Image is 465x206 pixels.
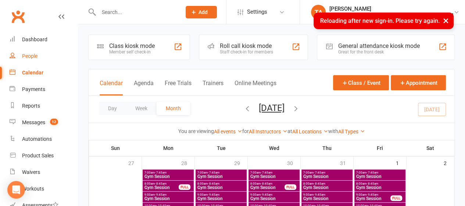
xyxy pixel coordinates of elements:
[356,174,404,179] span: Gym Session
[22,169,40,175] div: Waivers
[250,185,285,190] span: Gym Session
[155,182,167,185] span: - 8:45am
[96,7,176,17] input: Search...
[249,129,287,135] a: All Instructors
[144,185,179,190] span: Gym Session
[22,36,47,42] div: Dashboard
[303,182,351,185] span: 8:00am
[303,193,351,196] span: 9:00am
[444,157,454,169] div: 2
[340,157,353,169] div: 31
[301,140,354,156] th: Thu
[203,80,223,95] button: Trainers
[303,185,351,190] span: Gym Session
[10,81,78,98] a: Payments
[338,129,365,135] a: All Types
[157,102,190,115] button: Month
[303,174,351,179] span: Gym Session
[208,193,219,196] span: - 9:45am
[50,119,58,125] span: 12
[99,102,126,115] button: Day
[356,171,404,174] span: 7:00am
[235,80,276,95] button: Online Meetings
[287,128,292,134] strong: at
[178,128,214,134] strong: You are viewing
[303,171,351,174] span: 7:00am
[311,5,326,20] div: TA
[261,193,272,196] span: - 9:45am
[10,48,78,64] a: People
[165,80,192,95] button: Free Trials
[126,102,157,115] button: Week
[22,153,54,158] div: Product Sales
[366,171,378,174] span: - 7:45am
[214,129,242,135] a: All events
[329,12,454,19] div: Uniting Seniors [PERSON_NAME][GEOGRAPHIC_DATA]
[328,128,338,134] strong: with
[439,13,453,28] button: ×
[220,49,273,55] div: Staff check-in for members
[10,64,78,81] a: Calendar
[128,157,142,169] div: 27
[338,49,419,55] div: Great for the front desk
[144,174,192,179] span: Gym Session
[186,6,217,18] button: Add
[250,193,298,196] span: 9:00am
[396,157,406,169] div: 1
[22,86,45,92] div: Payments
[259,103,285,113] button: [DATE]
[391,75,446,90] button: Appointment
[197,171,245,174] span: 7:00am
[250,174,298,179] span: Gym Session
[242,128,249,134] strong: for
[9,7,27,26] a: Clubworx
[10,114,78,131] a: Messages 12
[22,186,44,192] div: Workouts
[195,140,248,156] th: Tue
[247,4,267,20] span: Settings
[285,184,296,190] div: FULL
[100,80,123,95] button: Calendar
[407,140,454,156] th: Sat
[10,131,78,147] a: Automations
[292,129,328,135] a: All Locations
[234,157,247,169] div: 29
[287,157,300,169] div: 30
[10,164,78,181] a: Waivers
[22,53,37,59] div: People
[356,196,391,201] span: Gym Session
[181,157,194,169] div: 28
[314,193,325,196] span: - 9:45am
[314,182,325,185] span: - 8:45am
[329,6,454,12] div: [PERSON_NAME]
[179,184,190,190] div: FULL
[220,42,273,49] div: Roll call kiosk mode
[390,195,402,201] div: FULL
[208,171,219,174] span: - 7:45am
[356,193,391,196] span: 9:00am
[22,119,45,125] div: Messages
[144,182,179,185] span: 8:00am
[248,140,301,156] th: Wed
[314,13,454,29] div: Reloading after new sign-in. Please try again.
[333,75,389,90] button: Class / Event
[338,42,419,49] div: General attendance kiosk mode
[366,182,378,185] span: - 8:45am
[109,49,155,55] div: Member self check-in
[314,171,325,174] span: - 7:45am
[198,9,208,15] span: Add
[22,70,43,76] div: Calendar
[197,182,245,185] span: 8:00am
[197,193,245,196] span: 9:00am
[10,181,78,197] a: Workouts
[197,196,245,201] span: Gym Session
[250,196,298,201] span: Gym Session
[250,182,285,185] span: 8:00am
[7,181,25,199] div: Open Intercom Messenger
[134,80,154,95] button: Agenda
[356,182,404,185] span: 8:00am
[250,171,298,174] span: 7:00am
[197,174,245,179] span: Gym Session
[10,31,78,48] a: Dashboard
[142,140,195,156] th: Mon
